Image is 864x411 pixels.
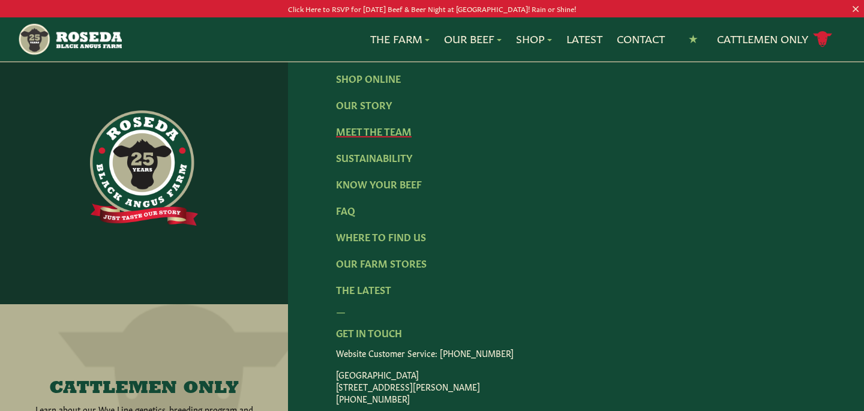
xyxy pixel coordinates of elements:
[90,110,198,226] img: https://roseda.com/wp-content/uploads/2021/06/roseda-25-full@2x.png
[336,304,816,318] div: —
[17,17,847,61] nav: Main Navigation
[49,379,239,398] h4: CATTLEMEN ONLY
[336,177,422,190] a: Know Your Beef
[444,31,502,47] a: Our Beef
[370,31,430,47] a: The Farm
[336,368,816,404] p: [GEOGRAPHIC_DATA] [STREET_ADDRESS][PERSON_NAME] [PHONE_NUMBER]
[336,71,401,85] a: Shop Online
[336,98,392,111] a: Our Story
[43,2,821,15] p: Click Here to RSVP for [DATE] Beef & Beer Night at [GEOGRAPHIC_DATA]! Rain or Shine!
[336,151,412,164] a: Sustainability
[617,31,665,47] a: Contact
[336,124,412,137] a: Meet The Team
[336,347,816,359] p: Website Customer Service: [PHONE_NUMBER]
[566,31,602,47] a: Latest
[516,31,552,47] a: Shop
[717,29,832,50] a: Cattlemen Only
[336,230,426,243] a: Where To Find Us
[17,22,122,56] img: https://roseda.com/wp-content/uploads/2021/05/roseda-25-header.png
[336,203,355,217] a: FAQ
[336,256,427,269] a: Our Farm Stores
[336,283,391,296] a: The Latest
